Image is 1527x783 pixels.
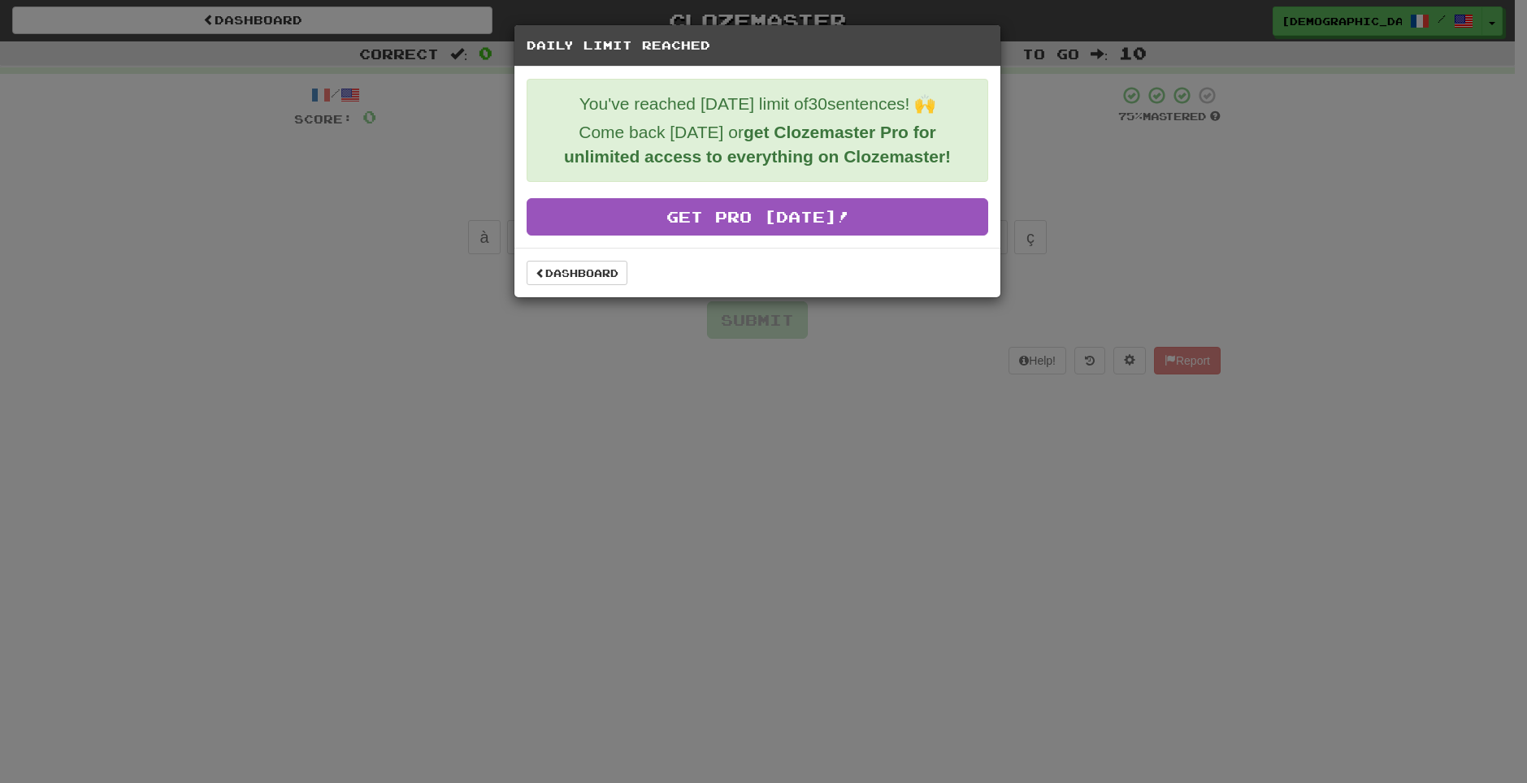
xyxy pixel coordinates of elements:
[527,37,988,54] h5: Daily Limit Reached
[540,120,975,169] p: Come back [DATE] or
[527,198,988,236] a: Get Pro [DATE]!
[564,123,951,166] strong: get Clozemaster Pro for unlimited access to everything on Clozemaster!
[540,92,975,116] p: You've reached [DATE] limit of 30 sentences! 🙌
[527,261,627,285] a: Dashboard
